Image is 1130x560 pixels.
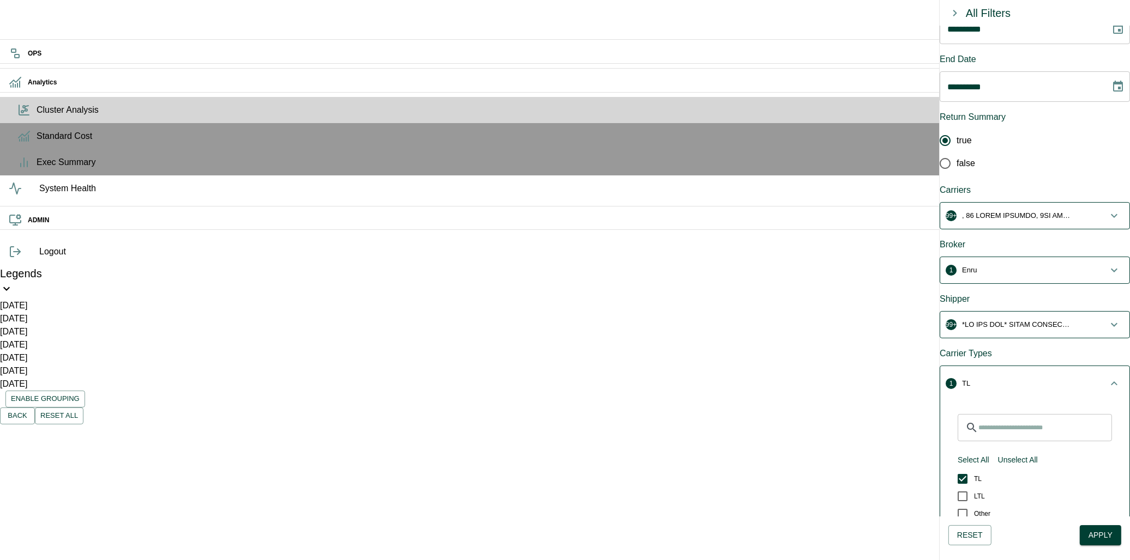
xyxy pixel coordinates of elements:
[994,450,1042,470] button: Unselect All
[962,265,977,276] p: Enru
[940,366,1129,401] button: 1TL
[946,210,957,221] span: 99+
[940,347,1130,360] div: Carrier Types
[957,134,972,147] span: true
[940,203,1129,229] button: 99+, 86 LOREM IPSUMDO, 9SI AMETC ADIPISC ELI, 00 SEDDOEIUS TEM, 058 INCIDIDUN UTL, 1ETD6 MAGNAALI...
[946,319,957,330] span: 99+
[974,509,990,519] span: Other
[940,257,1129,283] button: 1Enru
[28,48,1121,59] h6: OPS
[37,156,1121,169] span: Exec Summary
[940,53,1130,66] div: End Date
[948,525,991,545] button: Reset
[966,4,1011,22] div: All Filters
[28,215,1121,226] h6: ADMIN
[974,474,982,484] span: TL
[39,245,1121,258] span: Logout
[940,312,1129,338] button: 99+*LO IPS DOL* SITAM CONSECT, 578 2AD ELI, SEDDOEIUS, 0956 T 34IN UT L, ETDOLO, 951 MAGNAALI ENI...
[953,450,994,470] button: Select All
[978,414,1112,441] input: Search for Carrier Types
[39,182,1121,195] span: System Health
[940,293,1130,306] div: Shipper
[1080,525,1121,545] button: Apply
[37,104,1121,117] span: Cluster Analysis
[962,378,970,389] p: TL
[1107,18,1129,40] button: Choose date, selected date is Aug 4, 2025
[37,130,1121,143] span: Standard Cost
[28,77,1121,88] h6: Analytics
[940,238,1130,251] div: Broker
[946,265,957,276] span: 1
[946,378,957,389] span: 1
[957,157,975,170] span: false
[974,491,985,501] span: LTL
[1107,76,1129,98] button: Choose date, selected date is Aug 19, 2025
[940,184,1130,197] div: Carriers
[962,319,1071,330] p: *LO IPS DOL* SITAM CONSECT, 578 2AD ELI, SEDDOEIUS, 0956 T 34IN UT L, ETDOLO, 951 MAGNAALI ENI, A...
[940,111,1130,124] div: Return Summary
[962,210,1071,221] p: , 86 LOREM IPSUMDO, 9SI AMETC ADIPISC ELI, 00 SEDDOEIUS TEM, 058 INCIDIDUN UTL, 1ETD6 MAGNAALIQUA...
